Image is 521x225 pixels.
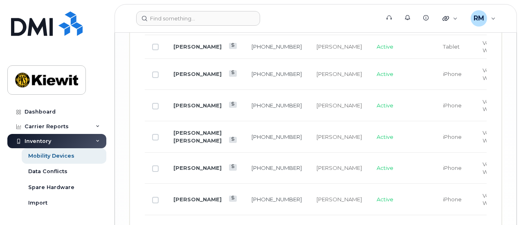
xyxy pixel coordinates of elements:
[173,102,222,109] a: [PERSON_NAME]
[483,67,505,81] span: Verizon Wireless
[465,10,501,27] div: Ryan Mckeever
[252,165,302,171] a: [PHONE_NUMBER]
[229,137,237,143] a: View Last Bill
[443,165,462,171] span: iPhone
[474,13,484,23] span: RM
[443,196,462,203] span: iPhone
[136,11,260,26] input: Find something...
[377,196,393,203] span: Active
[229,70,237,76] a: View Last Bill
[483,129,505,144] span: Verizon Wireless
[317,70,362,78] div: [PERSON_NAME]
[437,10,463,27] div: Quicklinks
[377,165,393,171] span: Active
[443,43,460,50] span: Tablet
[173,129,222,144] a: [PERSON_NAME] [PERSON_NAME]
[252,71,302,77] a: [PHONE_NUMBER]
[173,196,222,203] a: [PERSON_NAME]
[317,102,362,109] div: [PERSON_NAME]
[173,43,222,50] a: [PERSON_NAME]
[317,196,362,203] div: [PERSON_NAME]
[317,43,362,51] div: [PERSON_NAME]
[483,40,505,54] span: Verizon Wireless
[173,165,222,171] a: [PERSON_NAME]
[443,71,462,77] span: iPhone
[483,98,505,113] span: Verizon Wireless
[229,102,237,108] a: View Last Bill
[377,102,393,109] span: Active
[485,189,515,219] iframe: Messenger Launcher
[252,134,302,140] a: [PHONE_NUMBER]
[173,71,222,77] a: [PERSON_NAME]
[443,102,462,109] span: iPhone
[377,43,393,50] span: Active
[483,161,505,175] span: Verizon Wireless
[377,134,393,140] span: Active
[443,134,462,140] span: iPhone
[252,43,302,50] a: [PHONE_NUMBER]
[229,196,237,202] a: View Last Bill
[229,43,237,49] a: View Last Bill
[317,133,362,141] div: [PERSON_NAME]
[317,164,362,172] div: [PERSON_NAME]
[252,196,302,203] a: [PHONE_NUMBER]
[252,102,302,109] a: [PHONE_NUMBER]
[229,164,237,170] a: View Last Bill
[483,192,505,207] span: Verizon Wireless
[377,71,393,77] span: Active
